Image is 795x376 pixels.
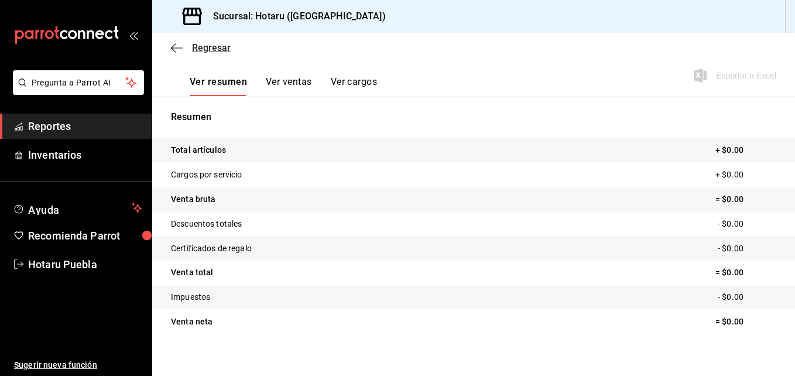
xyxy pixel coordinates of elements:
span: Hotaru Puebla [28,257,142,272]
button: Regresar [171,42,231,53]
span: Inventarios [28,147,142,163]
h3: Sucursal: Hotaru ([GEOGRAPHIC_DATA]) [204,9,386,23]
p: - $0.00 [718,218,776,230]
a: Pregunta a Parrot AI [8,85,144,97]
p: Certificados de regalo [171,242,252,255]
p: Descuentos totales [171,218,242,230]
button: Pregunta a Parrot AI [13,70,144,95]
p: Venta neta [171,316,213,328]
p: Venta total [171,266,213,279]
p: - $0.00 [718,242,776,255]
button: Ver resumen [190,76,247,96]
span: Regresar [192,42,231,53]
p: = $0.00 [715,266,776,279]
p: Impuestos [171,291,210,303]
div: navigation tabs [190,76,377,96]
p: = $0.00 [715,316,776,328]
span: Pregunta a Parrot AI [32,77,126,89]
button: Ver ventas [266,76,312,96]
p: Cargos por servicio [171,169,242,181]
p: Venta bruta [171,193,215,206]
button: Ver cargos [331,76,378,96]
p: + $0.00 [715,169,776,181]
p: - $0.00 [718,291,776,303]
span: Reportes [28,118,142,134]
p: = $0.00 [715,193,776,206]
p: Resumen [171,110,776,124]
span: Ayuda [28,201,127,215]
button: open_drawer_menu [129,30,138,40]
span: Recomienda Parrot [28,228,142,244]
span: Sugerir nueva función [14,359,142,371]
p: + $0.00 [715,144,776,156]
p: Total artículos [171,144,226,156]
